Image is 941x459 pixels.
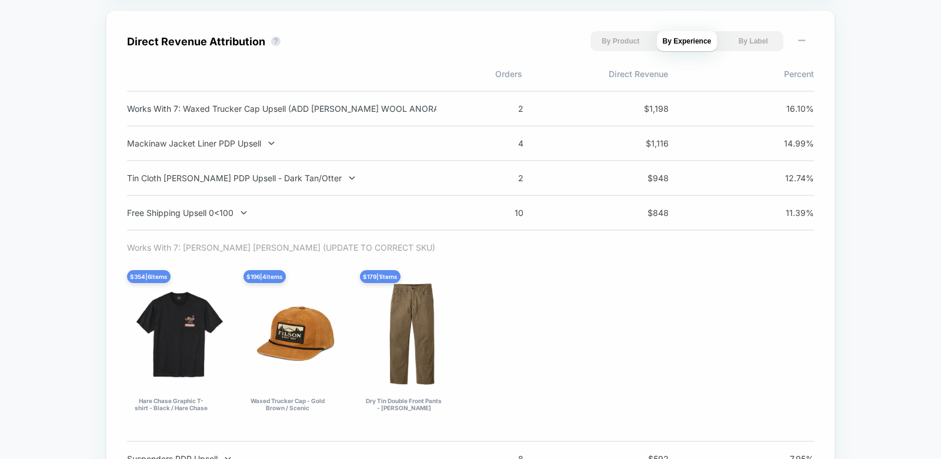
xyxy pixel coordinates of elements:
span: 12.74 % [761,173,814,183]
img: Waxed Trucker Cap - Gold Brown / Scenic [249,276,342,393]
img: Dry Tin Double Front Pants - Marsh Olive [366,276,459,393]
div: Works With 7: Waxed Trucker Cap Upsell (ADD [PERSON_NAME] WOOL ANORAK) [127,104,436,114]
div: Direct Revenue Attribution [127,35,265,48]
button: By Product [590,31,651,51]
button: ? [271,36,281,46]
span: 2 [470,173,523,183]
div: Hare Chase Graphic T-shirt - Black / Hare Chase [133,397,209,411]
div: $ 179 | 1 items [360,270,401,283]
span: 4 [470,138,523,148]
div: Mackinaw Jacket Liner PDP Upsell [127,138,436,148]
div: $ 196 | 4 items [243,270,286,283]
img: Hare Chase Graphic T-shirt - Black / Hare Chase [133,276,226,393]
div: Tin Cloth [PERSON_NAME] PDP Upsell - Dark Tan/Otter [127,173,436,183]
span: 16.10 % [761,104,814,114]
div: Free Shipping Upsell 0<100 [127,208,436,218]
span: 10 [470,208,523,218]
div: $ 354 | 6 items [127,270,171,283]
span: $ 948 [616,173,669,183]
span: Direct Revenue [522,69,668,79]
div: Works With 7: [PERSON_NAME] [PERSON_NAME] (UPDATE TO CORRECT SKU) [127,242,436,252]
span: 2 [470,104,523,114]
span: $ 848 [616,208,669,218]
button: By Label [723,31,783,51]
div: Dry Tin Double Front Pants - [PERSON_NAME] [366,397,442,411]
span: 11.39 % [761,208,814,218]
button: By Experience [657,31,718,51]
span: Percent [668,69,814,79]
span: Orders [376,69,522,79]
span: $ 1,198 [616,104,669,114]
span: $ 1,116 [616,138,669,148]
div: Waxed Trucker Cap - Gold Brown / Scenic [249,397,325,411]
span: 14.99 % [761,138,814,148]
